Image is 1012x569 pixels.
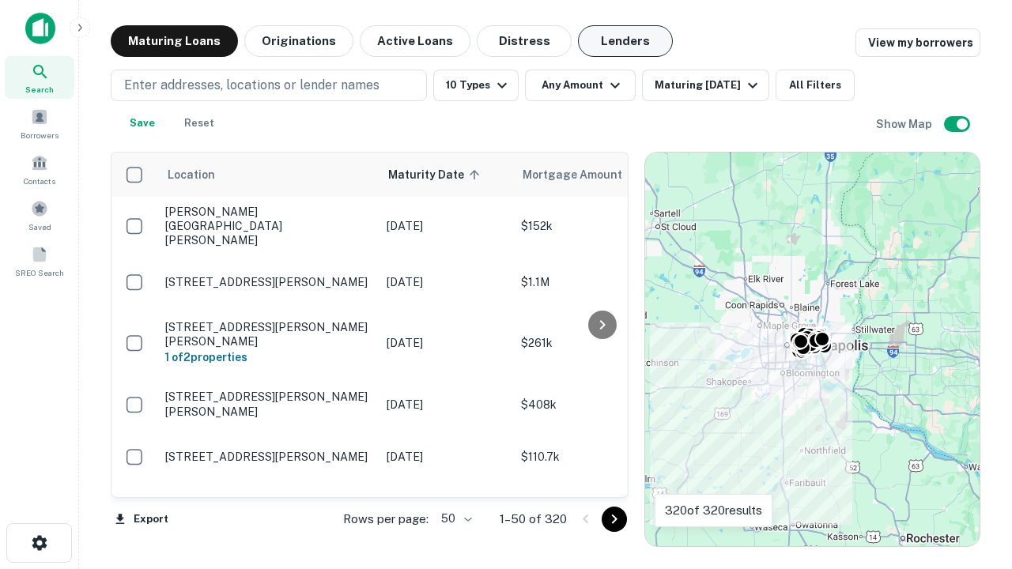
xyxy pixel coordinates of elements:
[521,396,679,413] p: $408k
[21,129,59,141] span: Borrowers
[5,194,74,236] a: Saved
[500,510,567,529] p: 1–50 of 320
[521,273,679,291] p: $1.1M
[855,28,980,57] a: View my borrowers
[776,70,855,101] button: All Filters
[876,115,935,133] h6: Show Map
[28,220,51,233] span: Saved
[174,107,225,139] button: Reset
[244,25,353,57] button: Originations
[117,107,168,139] button: Save your search to get updates of matches that match your search criteria.
[665,501,762,520] p: 320 of 320 results
[25,13,55,44] img: capitalize-icon.png
[513,153,687,197] th: Mortgage Amount
[5,56,74,99] a: Search
[111,25,238,57] button: Maturing Loans
[435,507,474,530] div: 50
[5,239,74,282] a: SREO Search
[165,320,371,349] p: [STREET_ADDRESS][PERSON_NAME][PERSON_NAME]
[111,70,427,101] button: Enter addresses, locations or lender names
[578,25,673,57] button: Lenders
[165,205,371,248] p: [PERSON_NAME] [GEOGRAPHIC_DATA][PERSON_NAME]
[521,448,679,465] p: $110.7k
[165,275,371,289] p: [STREET_ADDRESS][PERSON_NAME]
[165,390,371,418] p: [STREET_ADDRESS][PERSON_NAME][PERSON_NAME]
[521,334,679,352] p: $261k
[343,510,429,529] p: Rows per page:
[521,217,679,235] p: $152k
[387,273,505,291] p: [DATE]
[387,396,505,413] p: [DATE]
[5,148,74,190] a: Contacts
[157,153,379,197] th: Location
[387,217,505,235] p: [DATE]
[387,334,505,352] p: [DATE]
[645,153,980,546] div: 0 0
[24,175,55,187] span: Contacts
[525,70,636,101] button: Any Amount
[165,349,371,366] h6: 1 of 2 properties
[379,153,513,197] th: Maturity Date
[433,70,519,101] button: 10 Types
[655,76,762,95] div: Maturing [DATE]
[933,443,1012,518] iframe: Chat Widget
[165,450,371,464] p: [STREET_ADDRESS][PERSON_NAME]
[15,266,64,279] span: SREO Search
[167,165,215,184] span: Location
[25,83,54,96] span: Search
[477,25,572,57] button: Distress
[602,507,627,532] button: Go to next page
[165,495,371,523] p: [STREET_ADDRESS][PERSON_NAME][PERSON_NAME]
[111,507,172,531] button: Export
[124,76,379,95] p: Enter addresses, locations or lender names
[388,165,485,184] span: Maturity Date
[523,165,643,184] span: Mortgage Amount
[360,25,470,57] button: Active Loans
[387,448,505,465] p: [DATE]
[5,102,74,145] a: Borrowers
[642,70,769,101] button: Maturing [DATE]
